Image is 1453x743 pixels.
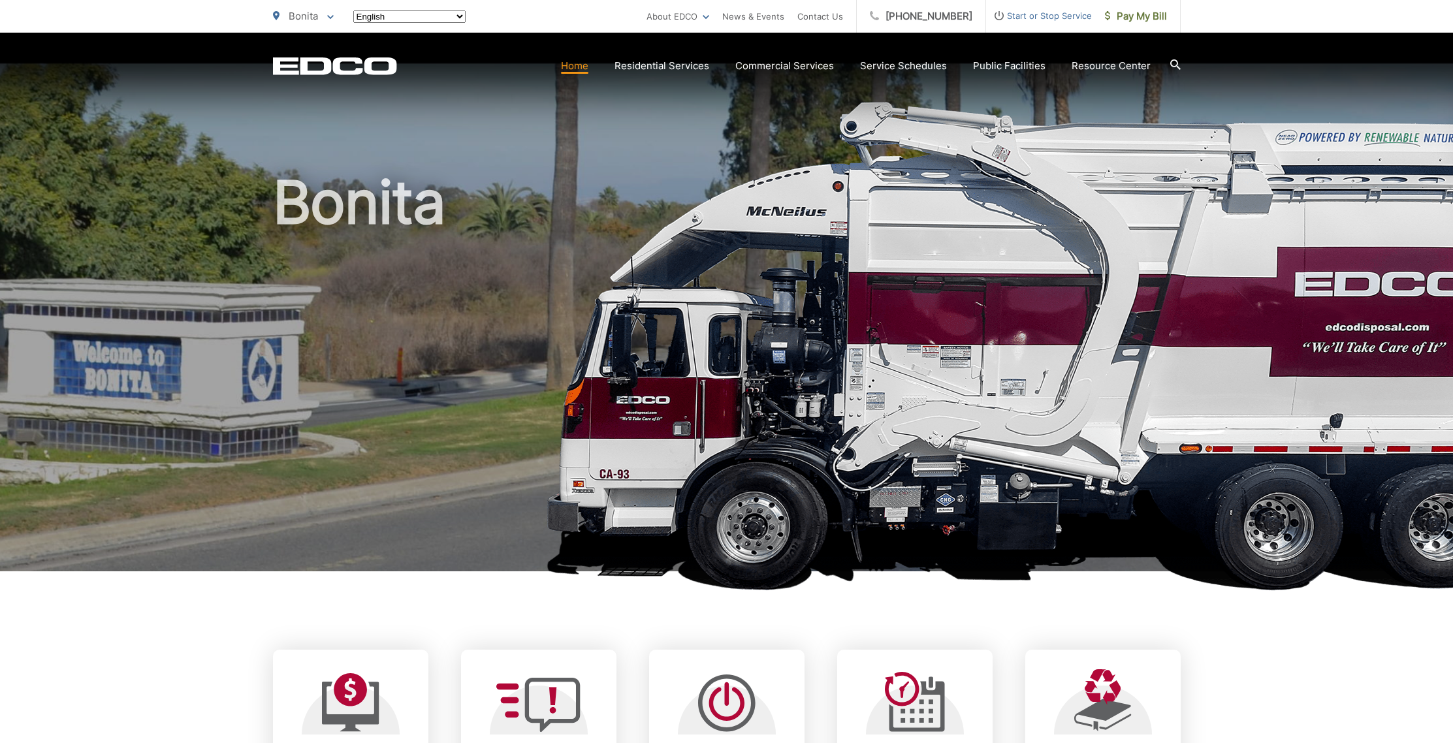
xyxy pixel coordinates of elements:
[735,58,834,74] a: Commercial Services
[273,57,397,75] a: EDCD logo. Return to the homepage.
[973,58,1046,74] a: Public Facilities
[289,10,318,22] span: Bonita
[647,8,709,24] a: About EDCO
[273,170,1181,583] h1: Bonita
[797,8,843,24] a: Contact Us
[722,8,784,24] a: News & Events
[353,10,466,23] select: Select a language
[561,58,588,74] a: Home
[615,58,709,74] a: Residential Services
[1105,8,1167,24] span: Pay My Bill
[860,58,947,74] a: Service Schedules
[1072,58,1151,74] a: Resource Center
